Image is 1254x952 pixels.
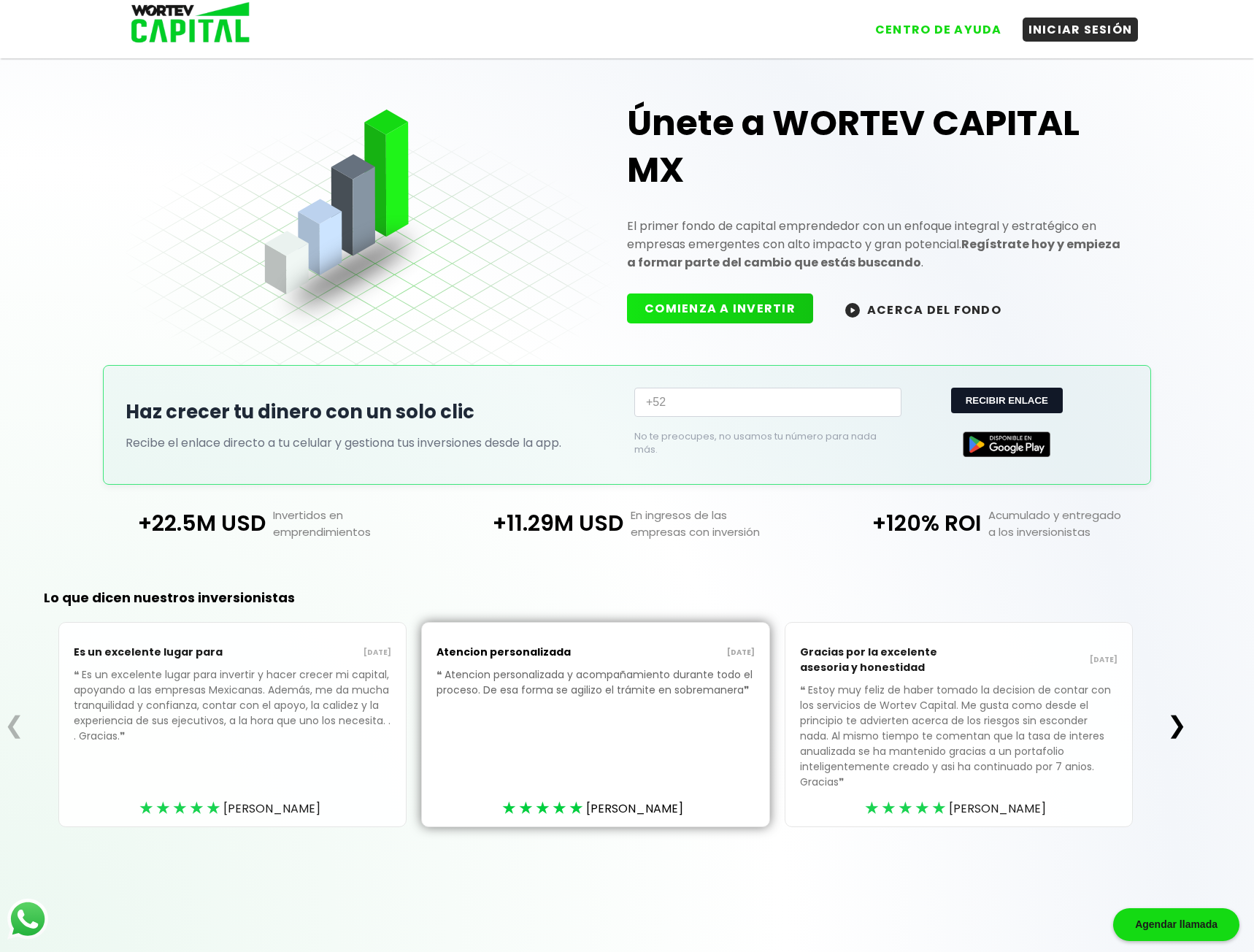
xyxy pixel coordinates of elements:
p: [DATE] [596,647,755,659]
p: +22.5M USD [91,507,266,540]
p: El primer fondo de capital emprendedor con un enfoque integral y estratégico en empresas emergent... [627,217,1128,272]
p: Atencion personalizada y acompañamiento durante todo el proceso. De esa forma se agilizo el trámi... [436,667,754,720]
span: ❝ [436,667,445,682]
p: Es un excelente lugar para [74,637,233,667]
span: ❞ [120,729,128,743]
p: En ingresos de las empresas con inversión [623,507,806,540]
p: Invertidos en emprendimientos [266,507,448,540]
a: CENTRO DE AYUDA [855,7,1008,42]
div: ★★★★★ [502,797,586,819]
div: ★★★★★ [865,797,949,819]
p: Estoy muy feliz de haber tomado la decision de contar con los servicios de Wortev Capital. Me gus... [800,683,1118,812]
h1: Únete a WORTEV CAPITAL MX [627,100,1128,193]
button: CENTRO DE AYUDA [869,18,1008,42]
p: [DATE] [233,647,392,659]
div: ★★★★★ [139,797,223,819]
strong: Regístrate hoy y empieza a formar parte del cambio que estás buscando [627,236,1120,271]
h2: Haz crecer tu dinero con un solo clic [126,398,620,426]
img: logos_whatsapp-icon.242b2217.svg [7,899,48,940]
button: ❯ [1163,710,1191,740]
div: Agendar llamada [1113,908,1239,941]
p: No te preocupes, no usamos tu número para nada más. [634,430,878,456]
span: ❝ [74,667,82,682]
p: Gracias por la excelente asesoria y honestidad [800,637,959,683]
span: ❞ [744,683,752,697]
img: Google Play [963,431,1050,457]
span: [PERSON_NAME] [586,799,683,818]
p: Recibe el enlace directo a tu celular y gestiona tus inversiones desde la app. [126,434,620,452]
p: Es un excelente lugar para invertir y hacer crecer mi capital, apoyando a las empresas Mexicanas.... [74,667,391,766]
p: [DATE] [958,654,1118,666]
p: Acumulado y entregado a los inversionistas [981,507,1163,540]
img: wortev-capital-acerca-del-fondo [845,303,860,318]
button: RECIBIR ENLACE [951,388,1063,413]
button: INICIAR SESIÓN [1023,18,1139,42]
p: Atencion personalizada [436,637,596,667]
span: [PERSON_NAME] [949,799,1046,818]
span: ❝ [800,683,808,697]
span: [PERSON_NAME] [223,799,320,818]
p: +11.29M USD [448,507,623,540]
a: COMIENZA A INVERTIR [627,300,828,317]
button: ACERCA DEL FONDO [828,293,1019,325]
button: COMIENZA A INVERTIR [627,293,813,323]
a: INICIAR SESIÓN [1008,7,1139,42]
p: +120% ROI [806,507,981,540]
span: ❞ [839,775,847,789]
